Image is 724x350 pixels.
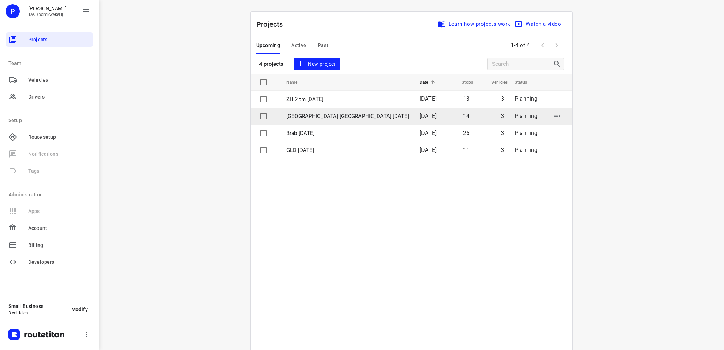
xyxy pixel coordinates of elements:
span: Vehicles [482,78,508,87]
p: ZH 2 tm 6 sept [286,95,409,103]
div: Developers [6,255,93,269]
span: Date [420,78,438,87]
span: Route setup [28,134,90,141]
span: Planning [515,147,537,153]
span: [DATE] [420,130,437,136]
span: Next Page [550,38,564,52]
p: Setup [8,117,93,124]
span: Projects [28,36,90,43]
span: 13 [463,95,469,102]
input: Search projects [492,59,553,70]
div: Drivers [6,90,93,104]
span: 3 [501,95,504,102]
span: Planning [515,113,537,119]
span: 11 [463,147,469,153]
span: 3 [501,147,504,153]
p: GLD [DATE] [286,146,409,154]
div: Route setup [6,130,93,144]
p: Team [8,60,93,67]
button: Modify [66,303,93,316]
span: Developers [28,259,90,266]
span: Active [291,41,306,50]
span: Name [286,78,307,87]
span: Available only on our Business plan [6,146,93,162]
button: New project [294,58,340,71]
span: 3 [501,130,504,136]
p: [GEOGRAPHIC_DATA] [GEOGRAPHIC_DATA] [DATE] [286,112,409,120]
span: Billing [28,242,90,249]
div: Billing [6,238,93,252]
span: Vehicles [28,76,90,84]
span: New project [298,60,335,69]
p: 3 vehicles [8,310,66,315]
span: Past [318,41,329,50]
span: 1-4 of 4 [508,38,533,53]
p: Small Business [8,303,66,309]
p: Peter Tas [28,6,67,11]
span: 14 [463,113,469,119]
span: Planning [515,95,537,102]
span: Available only on our Business plan [6,162,93,179]
div: Projects [6,32,93,47]
span: Stops [452,78,473,87]
span: Drivers [28,93,90,101]
span: [DATE] [420,95,437,102]
p: Administration [8,191,93,198]
span: Modify [71,307,88,312]
div: Account [6,221,93,235]
span: Previous Page [536,38,550,52]
span: Account [28,225,90,232]
p: 4 projects [259,61,284,67]
span: Planning [515,130,537,136]
p: Tas Boomkwekerij [28,12,67,17]
div: P [6,4,20,18]
div: Vehicles [6,73,93,87]
span: 26 [463,130,469,136]
span: [DATE] [420,113,437,119]
span: Available only on our Business plan [6,203,93,220]
span: [DATE] [420,147,437,153]
div: Search [553,60,564,68]
span: 3 [501,113,504,119]
p: Brab [DATE] [286,129,409,137]
span: Upcoming [256,41,280,50]
p: Projects [256,19,289,30]
span: Status [515,78,536,87]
